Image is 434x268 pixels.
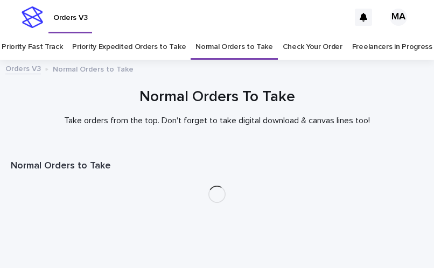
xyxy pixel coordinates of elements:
a: Normal Orders to Take [195,34,273,60]
p: Take orders from the top. Don't forget to take digital download & canvas lines too! [11,116,423,126]
p: Normal Orders to Take [53,62,134,74]
img: stacker-logo-s-only.png [22,6,43,28]
h1: Normal Orders To Take [11,87,423,107]
a: Freelancers in Progress [352,34,432,60]
a: Priority Fast Track [2,34,62,60]
a: Check Your Order [283,34,342,60]
h1: Normal Orders to Take [11,160,423,173]
a: Priority Expedited Orders to Take [72,34,186,60]
div: MA [390,9,407,26]
a: Orders V3 [5,62,41,74]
